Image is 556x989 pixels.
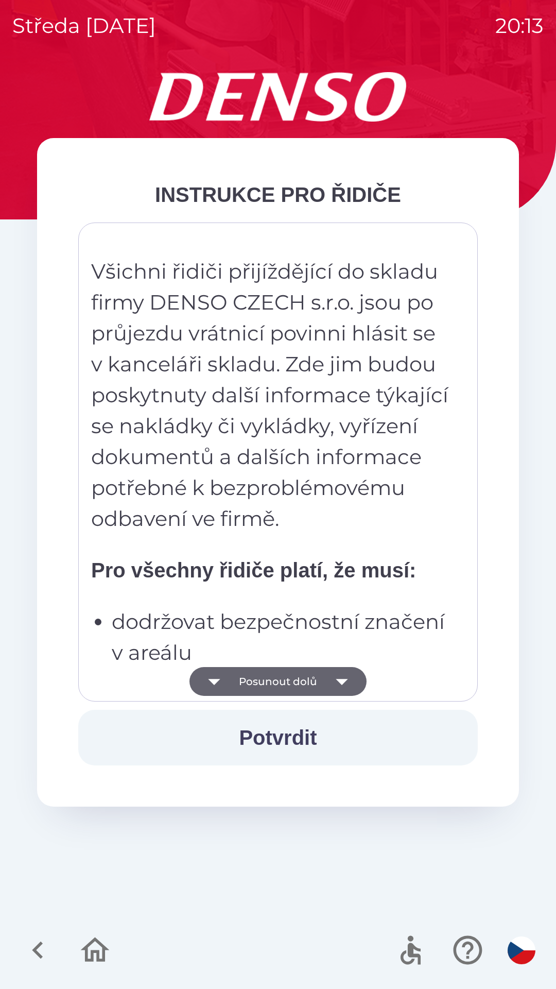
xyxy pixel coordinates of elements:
img: cs flag [508,936,535,964]
p: středa [DATE] [12,10,156,41]
p: 20:13 [495,10,544,41]
div: INSTRUKCE PRO ŘIDIČE [78,179,478,210]
p: Všichni řidiči přijíždějící do skladu firmy DENSO CZECH s.r.o. jsou po průjezdu vrátnicí povinni ... [91,256,450,534]
p: dodržovat bezpečnostní značení v areálu [112,606,450,668]
strong: Pro všechny řidiče platí, že musí: [91,559,416,582]
button: Posunout dolů [189,667,367,696]
button: Potvrdit [78,710,478,765]
img: Logo [37,72,519,122]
